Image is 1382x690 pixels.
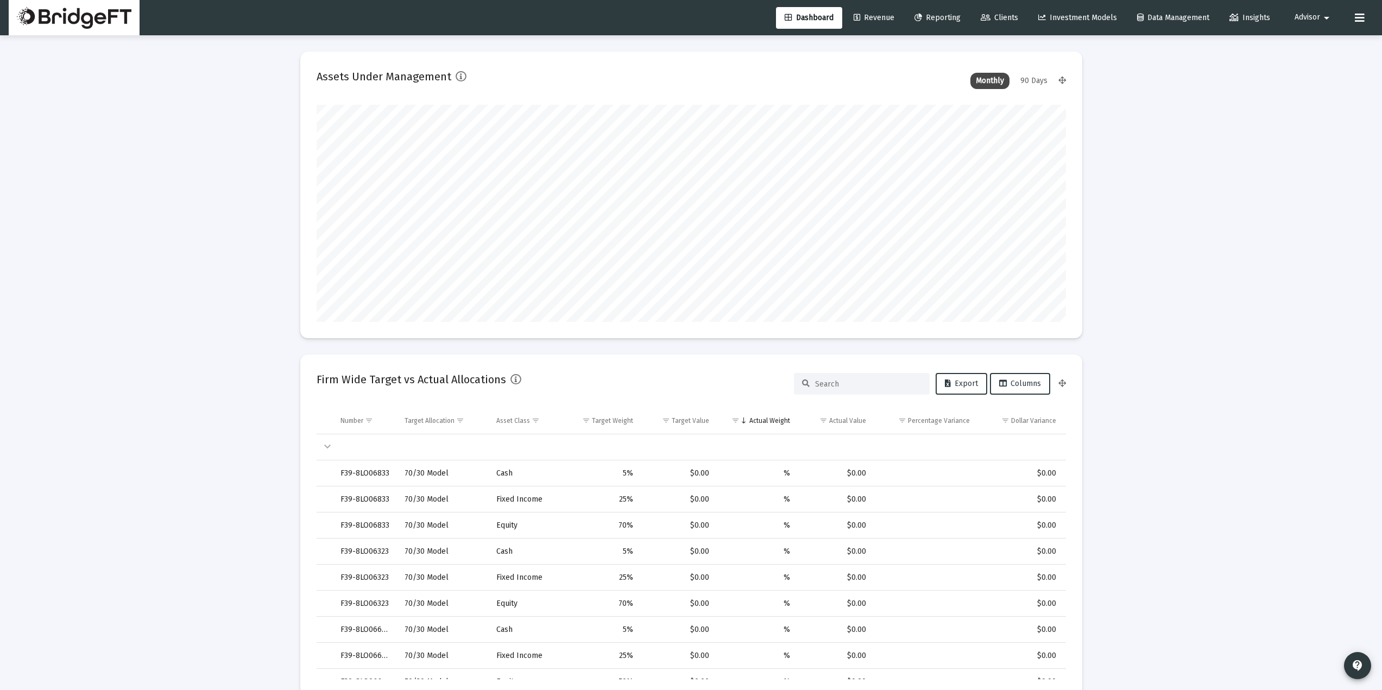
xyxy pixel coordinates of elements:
[568,572,634,583] div: 25%
[985,468,1056,479] div: $0.00
[724,494,790,505] div: %
[1001,416,1009,425] span: Show filter options for column 'Dollar Variance'
[648,598,709,609] div: $0.00
[648,520,709,531] div: $0.00
[815,379,922,389] input: Search
[1030,7,1126,29] a: Investment Models
[397,539,489,565] td: 70/30 Model
[829,416,866,425] div: Actual Value
[805,546,866,557] div: $0.00
[724,650,790,661] div: %
[333,408,397,434] td: Column Number
[724,520,790,531] div: %
[724,546,790,557] div: %
[819,416,828,425] span: Show filter options for column 'Actual Value'
[560,408,641,434] td: Column Target Weight
[317,434,333,460] td: Collapse
[397,591,489,617] td: 70/30 Model
[731,416,740,425] span: Show filter options for column 'Actual Weight'
[724,624,790,635] div: %
[568,624,634,635] div: 5%
[333,486,397,512] td: F39-8LO06833
[568,468,634,479] div: 5%
[717,408,798,434] td: Column Actual Weight
[662,416,670,425] span: Show filter options for column 'Target Value'
[365,416,373,425] span: Show filter options for column 'Number'
[805,650,866,661] div: $0.00
[648,572,709,583] div: $0.00
[17,7,131,29] img: Dashboard
[333,617,397,643] td: F39-8LO06667
[456,416,464,425] span: Show filter options for column 'Target Allocation'
[397,486,489,512] td: 70/30 Model
[397,565,489,591] td: 70/30 Model
[340,416,363,425] div: Number
[532,416,540,425] span: Show filter options for column 'Asset Class'
[724,572,790,583] div: %
[906,7,969,29] a: Reporting
[985,546,1056,557] div: $0.00
[914,13,961,22] span: Reporting
[972,7,1027,29] a: Clients
[648,546,709,557] div: $0.00
[805,624,866,635] div: $0.00
[1038,13,1117,22] span: Investment Models
[592,416,633,425] div: Target Weight
[333,591,397,617] td: F39-8LO06323
[724,598,790,609] div: %
[1137,13,1209,22] span: Data Management
[397,408,489,434] td: Column Target Allocation
[333,565,397,591] td: F39-8LO06323
[898,416,906,425] span: Show filter options for column 'Percentage Variance'
[1015,73,1053,89] div: 90 Days
[568,676,634,687] div: 70%
[568,598,634,609] div: 70%
[985,624,1056,635] div: $0.00
[985,650,1056,661] div: $0.00
[489,539,560,565] td: Cash
[489,591,560,617] td: Equity
[489,512,560,539] td: Equity
[749,416,790,425] div: Actual Weight
[805,520,866,531] div: $0.00
[990,373,1050,395] button: Columns
[489,565,560,591] td: Fixed Income
[333,460,397,486] td: F39-8LO06833
[1320,7,1333,29] mat-icon: arrow_drop_down
[785,13,834,22] span: Dashboard
[1221,7,1279,29] a: Insights
[489,617,560,643] td: Cash
[985,598,1056,609] div: $0.00
[776,7,842,29] a: Dashboard
[724,468,790,479] div: %
[970,73,1009,89] div: Monthly
[1011,416,1056,425] div: Dollar Variance
[985,520,1056,531] div: $0.00
[805,676,866,687] div: $0.00
[724,676,790,687] div: %
[936,373,987,395] button: Export
[568,494,634,505] div: 25%
[397,643,489,669] td: 70/30 Model
[805,494,866,505] div: $0.00
[1229,13,1270,22] span: Insights
[977,408,1066,434] td: Column Dollar Variance
[1128,7,1218,29] a: Data Management
[489,643,560,669] td: Fixed Income
[489,486,560,512] td: Fixed Income
[805,572,866,583] div: $0.00
[333,512,397,539] td: F39-8LO06833
[805,598,866,609] div: $0.00
[874,408,977,434] td: Column Percentage Variance
[845,7,903,29] a: Revenue
[648,494,709,505] div: $0.00
[999,379,1041,388] span: Columns
[805,468,866,479] div: $0.00
[397,460,489,486] td: 70/30 Model
[648,624,709,635] div: $0.00
[985,676,1056,687] div: $0.00
[985,494,1056,505] div: $0.00
[489,460,560,486] td: Cash
[317,68,451,85] h2: Assets Under Management
[1295,13,1320,22] span: Advisor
